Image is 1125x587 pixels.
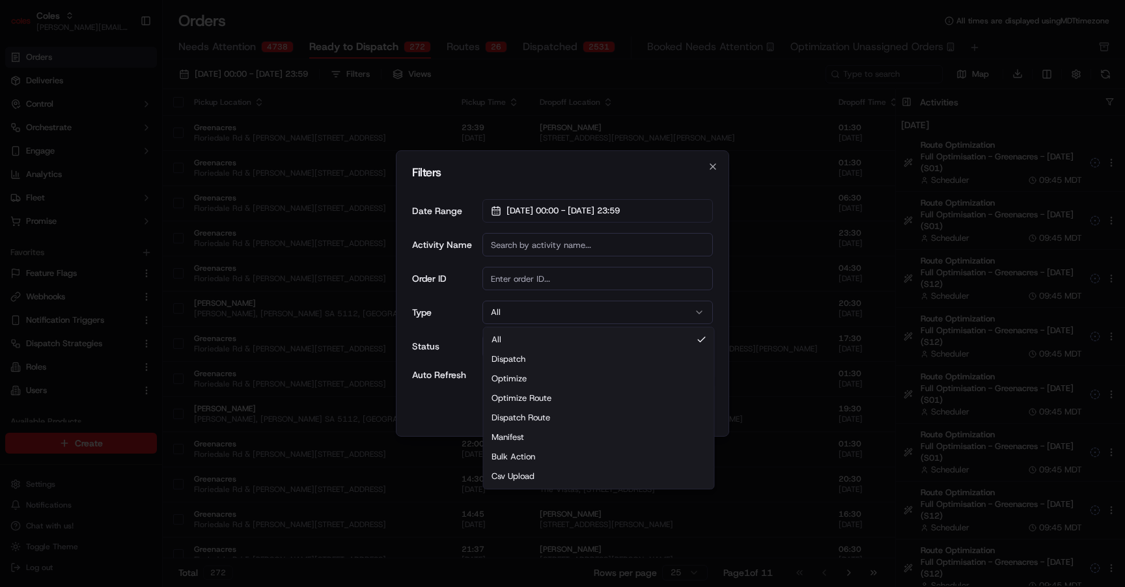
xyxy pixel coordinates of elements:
[105,184,214,207] a: 💻API Documentation
[482,267,713,290] input: Enter order ID...
[412,206,462,215] label: Date Range
[507,205,620,217] span: [DATE] 00:00 - [DATE] 23:59
[412,274,447,283] label: Order ID
[13,124,36,148] img: 1736555255976-a54dd68f-1ca7-489b-9aae-adbdc363a1c4
[492,392,551,404] span: Optimize route
[482,233,713,256] input: Search by activity name...
[130,221,158,230] span: Pylon
[492,431,524,443] span: Manifest
[8,184,105,207] a: 📗Knowledge Base
[492,471,535,482] span: Csv upload
[492,353,525,365] span: Dispatch
[92,220,158,230] a: Powered byPylon
[412,240,472,249] label: Activity Name
[412,342,439,351] label: Status
[13,190,23,200] div: 📗
[412,308,432,317] label: Type
[13,13,39,39] img: Nash
[492,451,535,463] span: Bulk action
[492,334,501,346] span: All
[13,52,237,73] p: Welcome 👋
[44,124,214,137] div: Start new chat
[123,189,209,202] span: API Documentation
[492,412,550,424] span: Dispatch route
[412,167,713,178] h2: Filters
[412,370,466,379] label: Auto Refresh
[482,301,713,324] button: All
[110,190,120,200] div: 💻
[34,84,234,98] input: Got a question? Start typing here...
[44,137,165,148] div: We're available if you need us!
[221,128,237,144] button: Start new chat
[26,189,100,202] span: Knowledge Base
[492,373,527,385] span: Optimize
